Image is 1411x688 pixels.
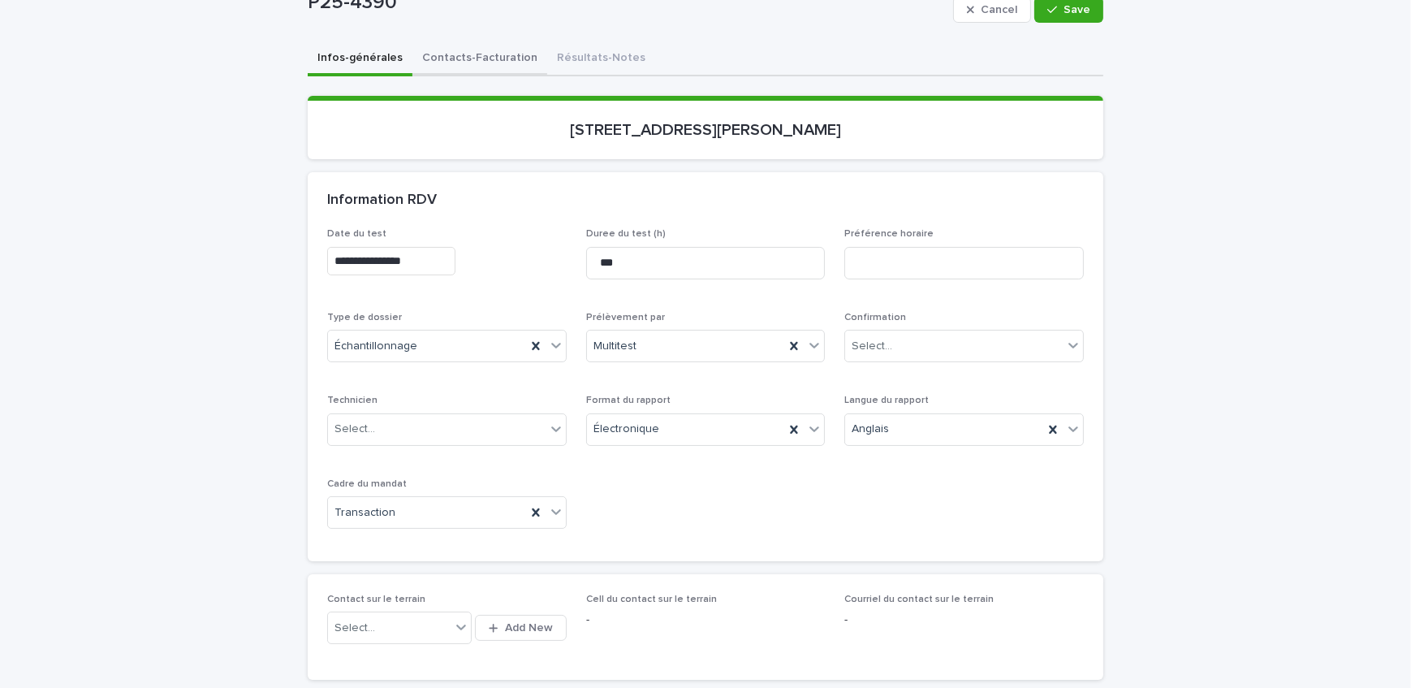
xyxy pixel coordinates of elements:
[327,479,407,489] span: Cadre du mandat
[327,595,425,604] span: Contact sur le terrain
[547,42,655,76] button: Résultats-Notes
[586,396,671,405] span: Format du rapport
[852,338,892,355] div: Select...
[593,421,659,438] span: Électronique
[308,42,412,76] button: Infos-générales
[981,4,1017,15] span: Cancel
[586,229,666,239] span: Duree du test (h)
[844,612,1084,629] p: -
[844,595,994,604] span: Courriel du contact sur le terrain
[327,313,402,322] span: Type de dossier
[586,595,717,604] span: Cell du contact sur le terrain
[327,192,437,210] h2: Information RDV
[334,338,417,355] span: Échantillonnage
[412,42,547,76] button: Contacts-Facturation
[334,421,375,438] div: Select...
[1064,4,1090,15] span: Save
[475,615,566,641] button: Add New
[327,396,378,405] span: Technicien
[852,421,889,438] span: Anglais
[844,313,906,322] span: Confirmation
[327,120,1084,140] p: [STREET_ADDRESS][PERSON_NAME]
[334,504,395,521] span: Transaction
[334,620,375,637] div: Select...
[844,396,929,405] span: Langue du rapport
[505,622,553,634] span: Add New
[586,612,826,629] p: -
[327,229,386,239] span: Date du test
[593,338,636,355] span: Multitest
[586,313,665,322] span: Prélèvement par
[844,229,934,239] span: Préférence horaire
